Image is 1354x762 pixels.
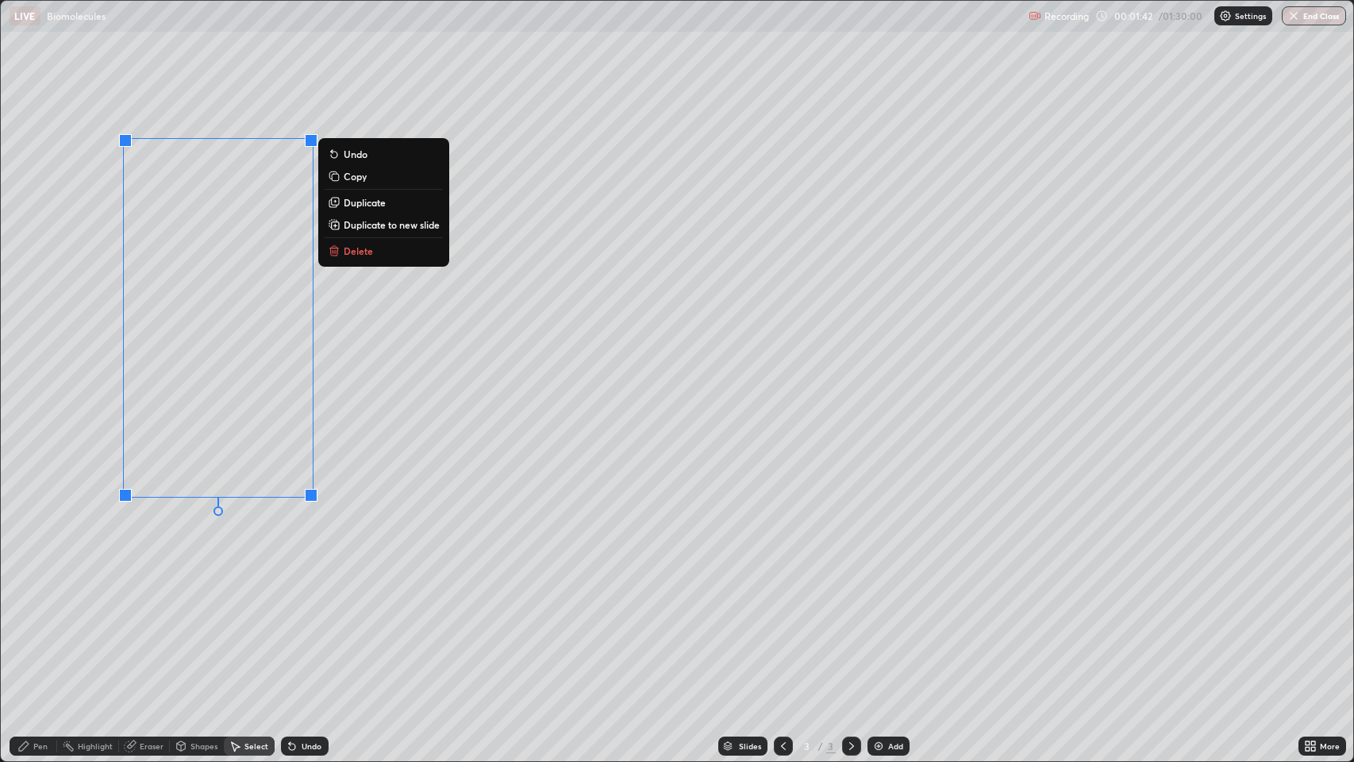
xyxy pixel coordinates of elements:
[325,144,443,164] button: Undo
[33,742,48,750] div: Pen
[344,148,367,160] p: Undo
[872,740,885,752] img: add-slide-button
[325,215,443,234] button: Duplicate to new slide
[244,742,268,750] div: Select
[78,742,113,750] div: Highlight
[325,167,443,186] button: Copy
[818,741,823,751] div: /
[826,739,836,753] div: 3
[302,742,321,750] div: Undo
[1282,6,1346,25] button: End Class
[1219,10,1232,22] img: class-settings-icons
[1287,10,1300,22] img: end-class-cross
[1320,742,1340,750] div: More
[344,196,386,209] p: Duplicate
[1044,10,1089,22] p: Recording
[739,742,761,750] div: Slides
[888,742,903,750] div: Add
[799,741,815,751] div: 3
[325,193,443,212] button: Duplicate
[1029,10,1041,22] img: recording.375f2c34.svg
[325,241,443,260] button: Delete
[14,10,36,22] p: LIVE
[344,170,367,183] p: Copy
[344,244,373,257] p: Delete
[344,218,440,231] p: Duplicate to new slide
[190,742,217,750] div: Shapes
[47,10,106,22] p: Biomolecules
[1235,12,1266,20] p: Settings
[140,742,163,750] div: Eraser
